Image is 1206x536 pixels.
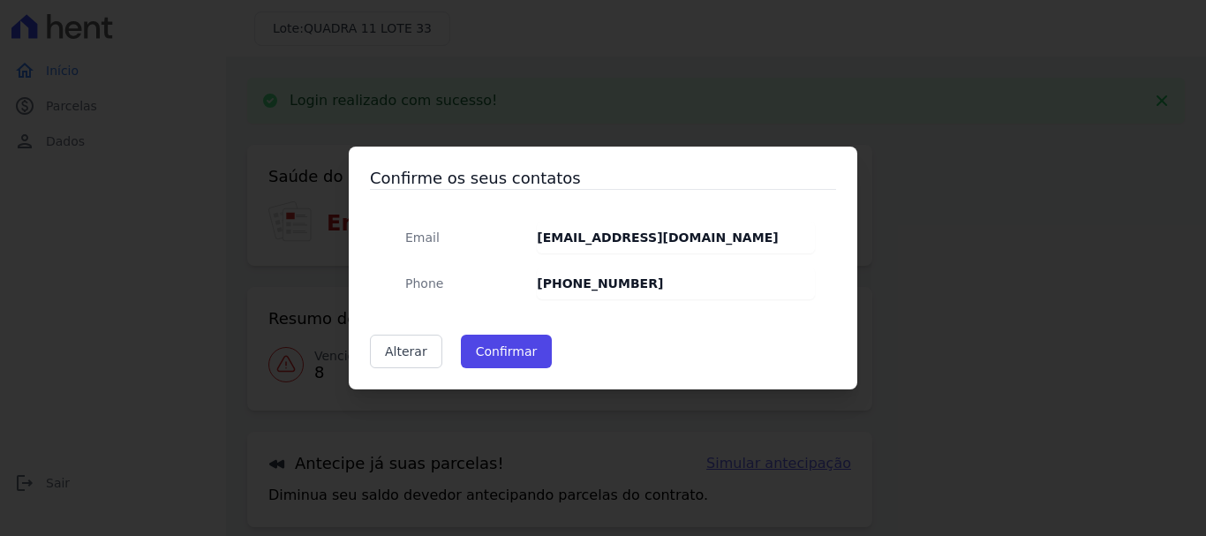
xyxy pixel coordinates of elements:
[405,230,440,245] span: translation missing: pt-BR.public.contracts.modal.confirmation.email
[537,276,663,291] strong: [PHONE_NUMBER]
[370,335,442,368] a: Alterar
[537,230,778,245] strong: [EMAIL_ADDRESS][DOMAIN_NAME]
[405,276,443,291] span: translation missing: pt-BR.public.contracts.modal.confirmation.phone
[370,168,836,189] h3: Confirme os seus contatos
[461,335,553,368] button: Confirmar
